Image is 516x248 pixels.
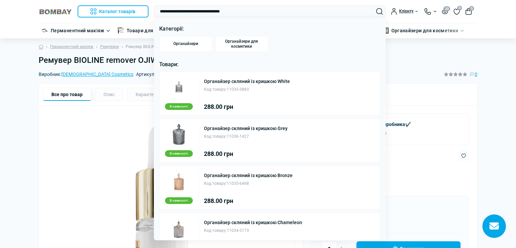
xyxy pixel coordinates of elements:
[78,5,148,17] button: Каталог товарів
[159,25,381,33] p: Категорії:
[204,181,227,186] span: Код товару:
[204,151,288,157] div: 288.00 грн
[159,36,213,52] a: Органайзери
[117,27,124,34] img: Товари для тату
[391,27,459,34] a: Органайзери для косметики
[39,8,72,15] img: BOMBAY
[173,41,198,46] span: Органайзери
[204,180,293,187] div: 11035-6468
[159,60,381,69] p: Товари:
[442,8,448,14] button: 20
[165,150,193,157] div: В наявності
[165,103,193,110] div: В наявності
[204,87,227,92] span: Код товару:
[168,218,189,239] img: Органайзер скляний із кришкою Chameleon
[168,124,189,145] img: Органайзер скляний із кришкою Grey
[376,8,383,15] button: Search
[165,197,193,204] div: В наявності
[218,39,265,49] span: Органайзери для косметики
[204,104,290,110] div: 288.00 грн
[204,228,227,233] span: Код товару:
[204,126,288,131] a: Органайзер скляний із кришкою Grey
[204,86,290,93] div: 11033-3883
[204,220,302,225] a: Органайзер скляний із кришкою Chameleon
[215,36,268,52] a: Органайзери для косметики
[168,77,189,98] img: Органайзер скляний із кришкою White
[204,133,288,140] div: 11036-1427
[168,171,189,192] img: Органайзер скляний із кришкою Bronze
[204,79,290,84] a: Органайзер скляний із кришкою White
[443,6,450,11] span: 20
[41,27,48,34] img: Перманентний макіяж
[204,173,293,178] a: Органайзер скляний із кришкою Bronze
[127,27,165,34] a: Товари для тату
[51,27,104,34] a: Перманентний макіяж
[465,8,472,15] button: 0
[204,198,293,204] div: 288.00 грн
[204,228,302,234] div: 11034-5173
[469,6,474,11] span: 0
[454,8,460,15] a: 0
[457,6,462,10] span: 0
[204,134,227,139] span: Код товару:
